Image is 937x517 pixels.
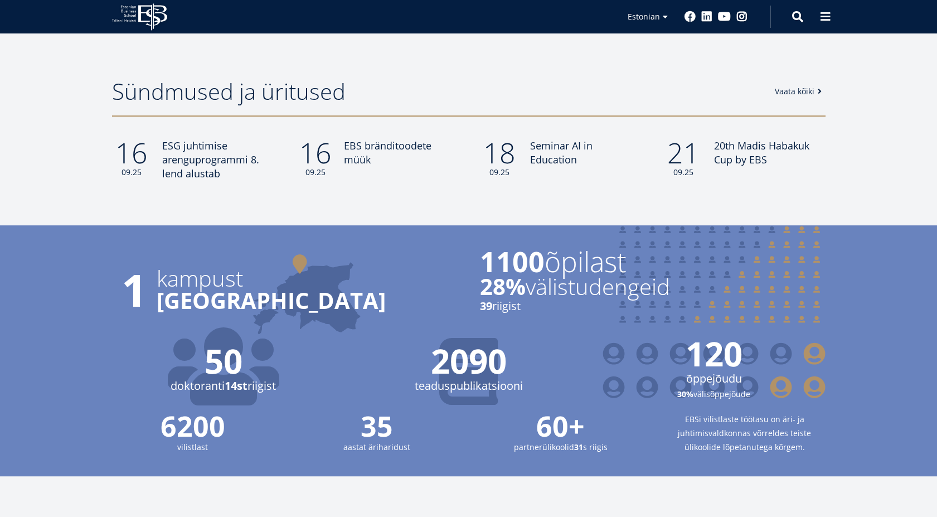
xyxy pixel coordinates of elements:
[480,440,642,454] small: partnerülikoolid s riigis
[296,167,335,178] small: 09.25
[714,139,809,166] span: 20th Madis Habakuk Cup by EBS
[480,139,519,178] div: 18
[530,139,593,166] span: Seminar AI in Education
[736,11,747,22] a: Instagram
[357,344,580,378] span: 2090
[664,139,703,178] div: 21
[664,167,703,178] small: 09.25
[480,412,642,440] span: 60+
[480,243,545,281] strong: 1100
[112,344,335,378] span: 50
[480,167,519,178] small: 09.25
[480,298,492,313] strong: 39
[225,378,247,393] strong: 14st
[574,442,583,452] strong: 31
[162,139,259,180] span: ESG juhtimise arenguprogrammi 8. lend alustab
[157,285,386,316] strong: [GEOGRAPHIC_DATA]
[701,11,712,22] a: Linkedin
[480,248,770,276] span: õpilast
[296,412,458,440] span: 35
[112,412,274,440] span: 6200
[664,412,826,454] small: EBSi vilistlaste töötasu on äri- ja juhtimisvaldkonnas võrreldes teiste ülikoolide lõpetanutega k...
[684,11,696,22] a: Facebook
[112,267,157,312] span: 1
[603,387,826,401] small: välisõppejõude
[296,139,335,178] div: 16
[157,267,458,289] span: kampust
[480,276,770,298] span: välistudengeid
[480,271,526,302] strong: 28%
[603,370,826,387] span: õppejõudu
[112,440,274,454] small: vilistlast
[718,11,731,22] a: Youtube
[677,389,693,399] strong: 30%
[357,378,580,394] span: teaduspublikatsiooni
[296,440,458,454] small: aastat äriharidust
[112,139,151,178] div: 16
[112,167,151,178] small: 09.25
[344,139,431,166] span: EBS bränditoodete müük
[775,86,826,97] a: Vaata kõiki
[112,378,335,394] span: doktoranti riigist
[112,78,764,105] h2: Sündmused ja üritused
[603,337,826,370] span: 120
[480,298,770,315] small: riigist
